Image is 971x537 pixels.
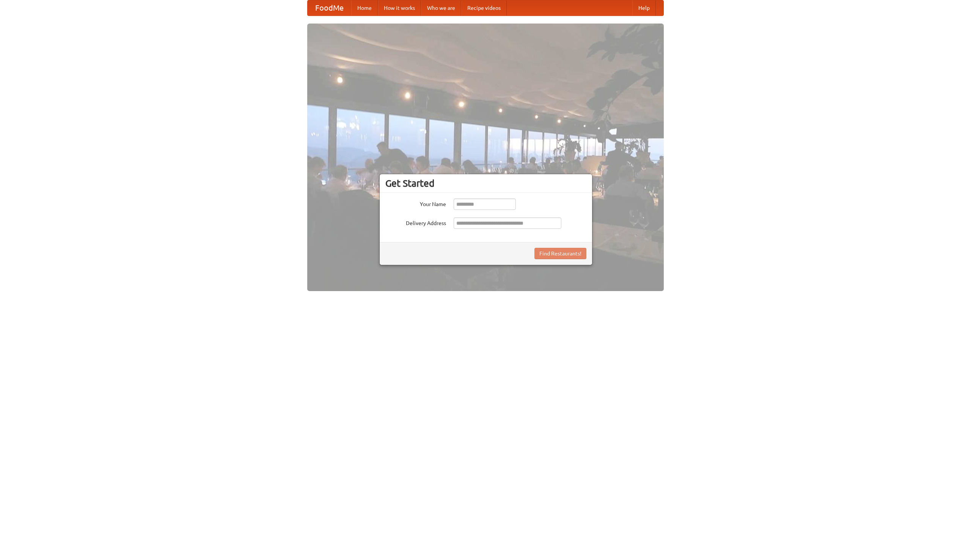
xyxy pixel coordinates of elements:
label: Your Name [385,198,446,208]
a: Home [351,0,378,16]
a: How it works [378,0,421,16]
a: Help [632,0,656,16]
label: Delivery Address [385,217,446,227]
a: Who we are [421,0,461,16]
a: FoodMe [308,0,351,16]
a: Recipe videos [461,0,507,16]
button: Find Restaurants! [534,248,586,259]
h3: Get Started [385,178,586,189]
